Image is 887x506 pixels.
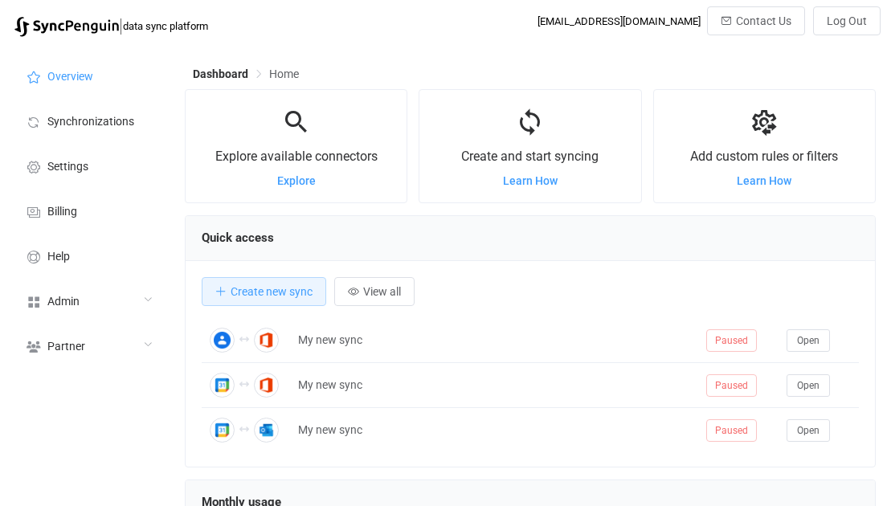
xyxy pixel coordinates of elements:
[47,206,77,218] span: Billing
[787,423,830,436] a: Open
[8,53,169,98] a: Overview
[47,116,134,129] span: Synchronizations
[334,277,415,306] button: View all
[210,373,235,398] img: Google Calendar Meetings
[47,296,80,308] span: Admin
[123,20,208,32] span: data sync platform
[797,425,820,436] span: Open
[736,14,791,27] span: Contact Us
[503,174,558,187] a: Learn How
[787,378,830,391] a: Open
[202,231,274,245] span: Quick access
[269,67,299,80] span: Home
[706,419,757,442] span: Paused
[254,373,279,398] img: Office 365 Calendar Meetings
[787,374,830,397] button: Open
[290,421,698,439] div: My new sync
[277,174,316,187] a: Explore
[14,14,208,37] a: |data sync platform
[787,329,830,352] button: Open
[8,143,169,188] a: Settings
[827,14,867,27] span: Log Out
[797,335,820,346] span: Open
[47,341,85,353] span: Partner
[707,6,805,35] button: Contact Us
[8,233,169,278] a: Help
[363,285,401,298] span: View all
[797,380,820,391] span: Open
[290,331,698,349] div: My new sync
[461,149,599,164] span: Create and start syncing
[787,419,830,442] button: Open
[193,68,299,80] div: Breadcrumb
[47,71,93,84] span: Overview
[813,6,881,35] button: Log Out
[254,418,279,443] img: Outlook Calendar Meetings
[706,329,757,352] span: Paused
[8,188,169,233] a: Billing
[737,174,791,187] a: Learn How
[290,376,698,394] div: My new sync
[690,149,838,164] span: Add custom rules or filters
[47,251,70,263] span: Help
[210,328,235,353] img: Google Contacts
[47,161,88,173] span: Settings
[538,15,701,27] div: [EMAIL_ADDRESS][DOMAIN_NAME]
[231,285,313,298] span: Create new sync
[119,14,123,37] span: |
[8,98,169,143] a: Synchronizations
[14,17,119,37] img: syncpenguin.svg
[787,333,830,346] a: Open
[202,277,326,306] button: Create new sync
[210,418,235,443] img: Google Calendar Meetings
[706,374,757,397] span: Paused
[215,149,378,164] span: Explore available connectors
[193,67,248,80] span: Dashboard
[254,328,279,353] img: Office 365 Contacts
